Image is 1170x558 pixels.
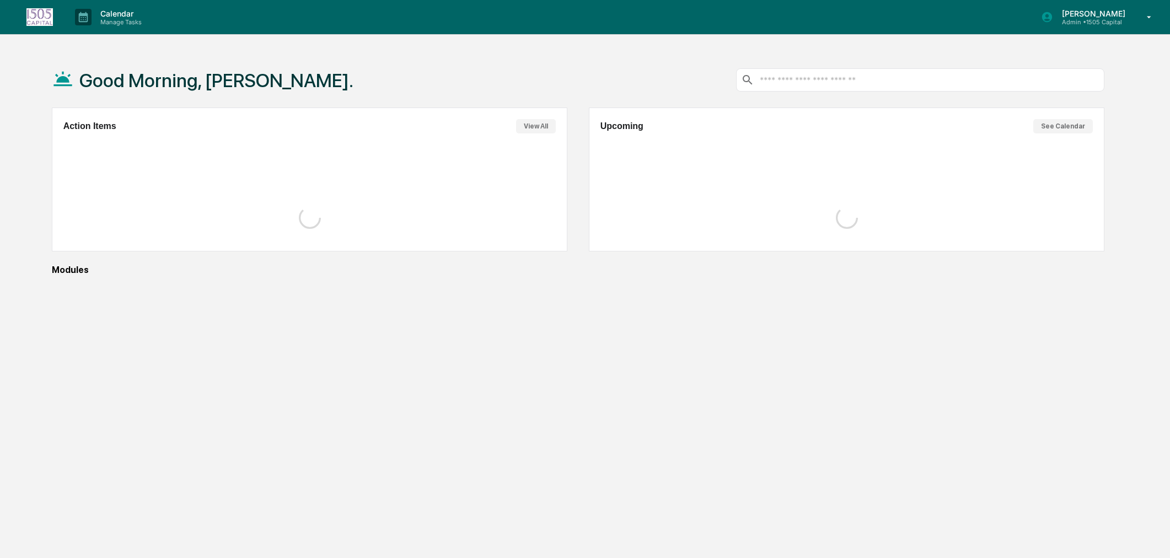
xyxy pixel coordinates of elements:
button: View All [516,119,556,133]
p: [PERSON_NAME] [1053,9,1131,18]
h2: Upcoming [600,121,643,131]
p: Admin • 1505 Capital [1053,18,1131,26]
p: Calendar [92,9,147,18]
h2: Action Items [63,121,116,131]
img: logo [26,8,53,26]
h1: Good Morning, [PERSON_NAME]. [79,69,353,92]
div: Modules [52,265,1105,275]
p: Manage Tasks [92,18,147,26]
button: See Calendar [1033,119,1093,133]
